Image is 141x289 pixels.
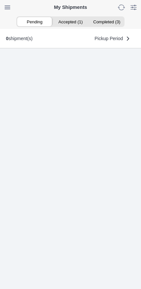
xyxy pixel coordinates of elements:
span: Pickup Period [95,36,123,41]
ion-segment-button: Pending [16,17,52,26]
div: shipment(s) [6,36,33,41]
ion-segment-button: Completed (3) [89,17,125,26]
ion-segment-button: Accepted (1) [52,17,88,26]
b: 0 [6,36,9,41]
